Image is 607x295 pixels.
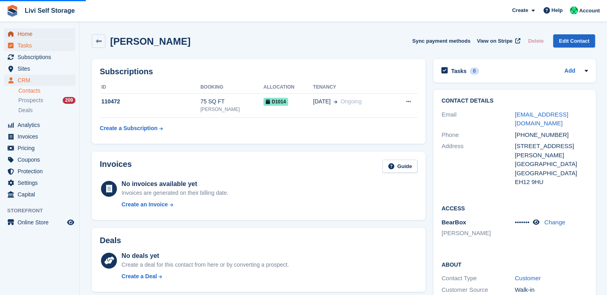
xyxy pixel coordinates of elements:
[18,131,65,142] span: Invoices
[579,7,600,15] span: Account
[4,177,75,188] a: menu
[18,51,65,63] span: Subscriptions
[4,75,75,86] a: menu
[515,285,588,295] div: Walk-in
[18,40,65,51] span: Tasks
[18,119,65,131] span: Analytics
[100,236,121,245] h2: Deals
[474,34,522,48] a: View on Stripe
[66,218,75,227] a: Preview store
[313,97,330,106] span: [DATE]
[18,87,75,95] a: Contacts
[200,81,263,94] th: Booking
[18,96,75,105] a: Prospects 209
[441,110,515,128] div: Email
[18,143,65,154] span: Pricing
[6,5,18,17] img: stora-icon-8386f47178a22dfd0bd8f6a31ec36ba5ce8667c1dd55bd0f319d3a0aa187defe.svg
[4,166,75,177] a: menu
[18,217,65,228] span: Online Store
[200,97,263,106] div: 75 SQ FT
[122,200,168,209] div: Create an Invoice
[263,81,313,94] th: Allocation
[100,160,132,173] h2: Invoices
[110,36,190,47] h2: [PERSON_NAME]
[412,34,471,48] button: Sync payment methods
[313,81,391,94] th: Tenancy
[553,34,595,48] a: Edit Contact
[564,67,575,76] a: Add
[122,251,289,261] div: No deals yet
[515,169,588,178] div: [GEOGRAPHIC_DATA]
[515,275,541,281] a: Customer
[451,67,467,75] h2: Tasks
[515,178,588,187] div: EH12 9HU
[18,75,65,86] span: CRM
[570,6,578,14] img: Joe Robertson
[263,98,288,106] span: D1014
[18,154,65,165] span: Coupons
[515,160,588,169] div: [GEOGRAPHIC_DATA]
[122,261,289,269] div: Create a deal for this contact from here or by converting a prospect.
[4,154,75,165] a: menu
[63,97,75,104] div: 209
[441,219,466,226] span: BearBox
[4,51,75,63] a: menu
[441,285,515,295] div: Customer Source
[512,6,528,14] span: Create
[544,219,565,226] a: Change
[552,6,563,14] span: Help
[18,177,65,188] span: Settings
[515,219,530,226] span: •••••••
[100,97,200,106] div: 110472
[4,63,75,74] a: menu
[100,121,163,136] a: Create a Subscription
[100,124,158,133] div: Create a Subscription
[122,179,229,189] div: No invoices available yet
[515,111,568,127] a: [EMAIL_ADDRESS][DOMAIN_NAME]
[18,63,65,74] span: Sites
[22,4,78,17] a: Livi Self Storage
[382,160,417,173] a: Guide
[4,143,75,154] a: menu
[4,131,75,142] a: menu
[441,142,515,187] div: Address
[441,229,515,238] li: [PERSON_NAME]
[441,260,588,268] h2: About
[470,67,479,75] div: 0
[4,119,75,131] a: menu
[525,34,547,48] button: Delete
[441,98,588,104] h2: Contact Details
[515,142,588,160] div: [STREET_ADDRESS][PERSON_NAME]
[122,189,229,197] div: Invoices are generated on their billing date.
[18,28,65,40] span: Home
[441,204,588,212] h2: Access
[441,274,515,283] div: Contact Type
[4,189,75,200] a: menu
[18,107,33,114] span: Deals
[122,272,289,281] a: Create a Deal
[100,67,417,76] h2: Subscriptions
[18,97,43,104] span: Prospects
[200,106,263,113] div: [PERSON_NAME]
[100,81,200,94] th: ID
[4,28,75,40] a: menu
[441,131,515,140] div: Phone
[7,207,79,215] span: Storefront
[340,98,362,105] span: Ongoing
[4,217,75,228] a: menu
[515,131,588,140] div: [PHONE_NUMBER]
[477,37,512,45] span: View on Stripe
[122,200,229,209] a: Create an Invoice
[4,40,75,51] a: menu
[18,106,75,115] a: Deals
[122,272,157,281] div: Create a Deal
[18,189,65,200] span: Capital
[18,166,65,177] span: Protection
